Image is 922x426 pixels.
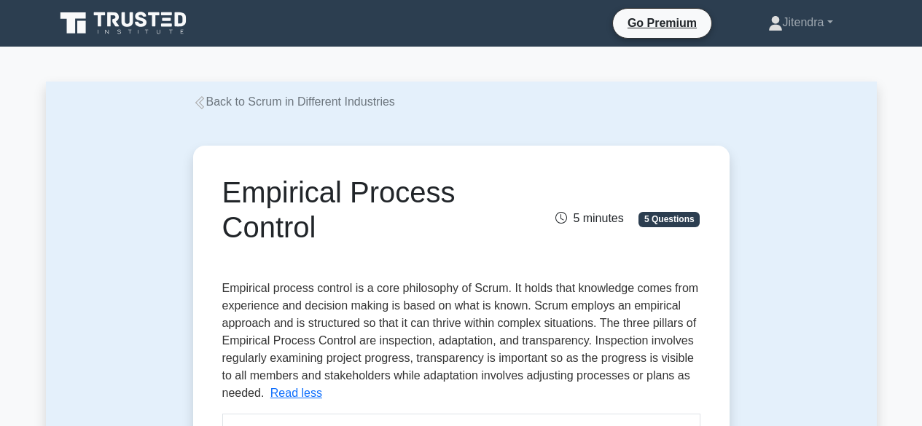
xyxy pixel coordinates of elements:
button: Read less [270,384,322,402]
a: Jitendra [733,8,868,37]
a: Go Premium [619,14,706,32]
span: 5 Questions [638,212,700,226]
a: Back to Scrum in Different Industries [193,95,395,108]
span: 5 minutes [555,212,623,224]
span: Empirical process control is a core philosophy of Scrum. It holds that knowledge comes from exper... [222,282,699,399]
h1: Empirical Process Control [222,175,535,245]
